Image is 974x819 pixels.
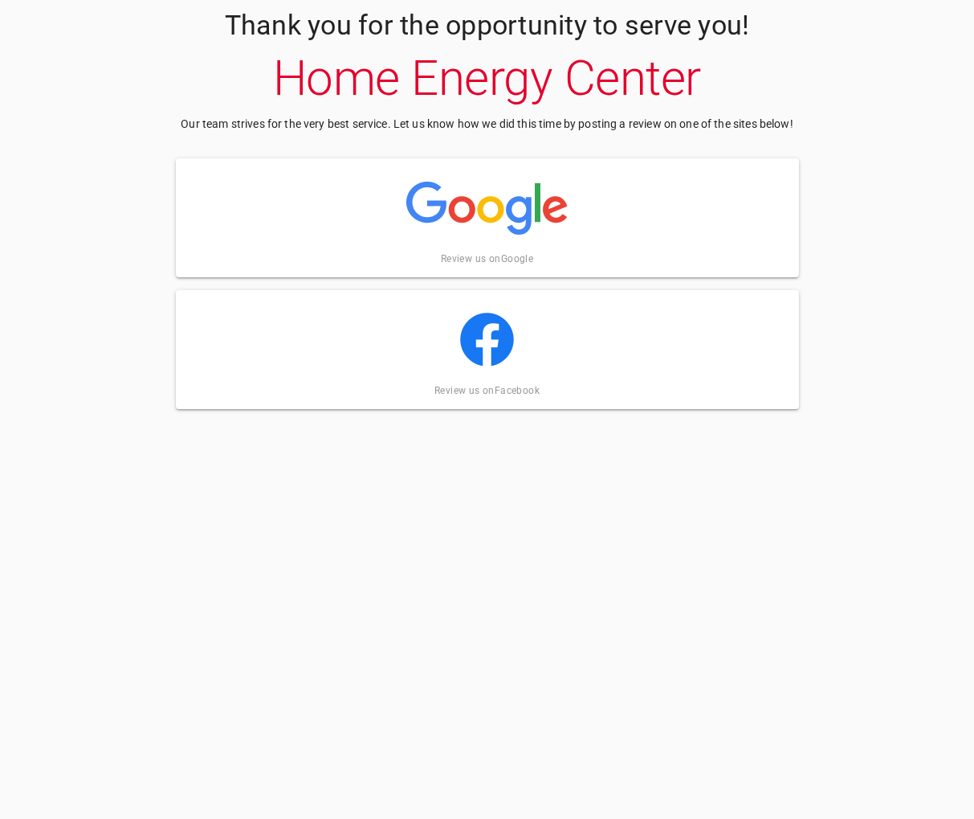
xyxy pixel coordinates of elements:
[176,55,799,103] p: Home Energy Center
[176,158,799,277] a: Review us onGoogle
[406,168,568,248] img: google.png
[176,10,799,42] p: Thank you for the opportunity to serve you!
[434,385,540,396] a: Review us on Facebook
[176,290,799,409] a: Review us onFacebook
[176,116,799,133] p: Our team strives for the very best service. Let us know how we did this time by posting a review ...
[441,253,533,264] a: Review us on Google
[460,300,514,380] img: facebook.png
